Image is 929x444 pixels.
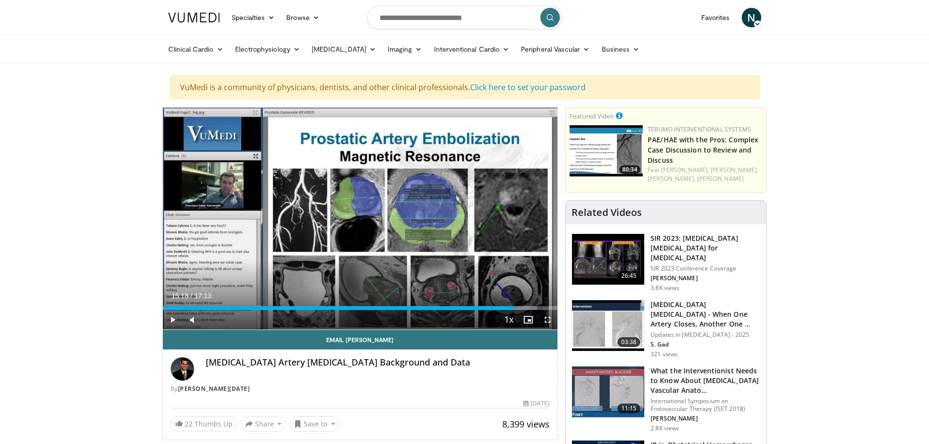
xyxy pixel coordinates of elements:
[518,310,538,329] button: Enable picture-in-picture mode
[648,166,762,183] div: Feat.
[572,233,760,292] a: 26:45 SIR 2023: [MEDICAL_DATA] [MEDICAL_DATA] for [MEDICAL_DATA] SIR 2023 Conference Coverage [PE...
[523,399,550,408] div: [DATE]
[538,310,557,329] button: Fullscreen
[651,265,760,272] p: SIR 2023 Conference Coverage
[367,6,562,29] input: Search topics, interventions
[651,397,760,413] p: International Symposium on Endovascular Therapy (ISET 2018)
[171,385,550,393] div: By
[182,310,202,329] button: Mute
[572,300,644,351] img: 216de4f0-9140-45b1-b3f2-c440a2c4d535.150x105_q85_crop-smart_upscale.jpg
[570,112,614,120] small: Featured Video
[711,166,758,174] a: [PERSON_NAME],
[241,416,286,432] button: Share
[168,13,220,22] img: VuMedi Logo
[171,416,237,431] a: 22 Thumbs Up
[651,341,760,348] p: S. Gad
[502,418,550,430] span: 8,399 views
[651,366,760,395] h3: What the Interventionist Needs to Know About [MEDICAL_DATA] Vascular Anato…
[697,174,744,183] a: [PERSON_NAME]
[648,174,695,183] a: [PERSON_NAME],
[651,233,760,263] h3: SIR 2023: [MEDICAL_DATA] [MEDICAL_DATA] for [MEDICAL_DATA]
[499,310,518,329] button: Playback Rate
[470,82,586,93] a: Click here to set your password
[695,8,736,27] a: Favorites
[570,125,643,176] a: 80:34
[572,207,642,218] h4: Related Videos
[306,39,382,59] a: [MEDICAL_DATA]
[742,8,761,27] a: N
[648,125,751,134] a: Terumo Interventional Systems
[651,415,760,423] p: [PERSON_NAME]
[572,300,760,358] a: 03:38 [MEDICAL_DATA] [MEDICAL_DATA] - When One Artery Closes, Another One … Updates in [MEDICAL_D...
[191,292,193,300] span: /
[617,271,641,281] span: 26:45
[596,39,646,59] a: Business
[226,8,281,27] a: Specialties
[178,385,250,393] a: [PERSON_NAME][DATE]
[280,8,325,27] a: Browse
[194,292,211,300] span: 17:13
[428,39,515,59] a: Interventional Cardio
[163,108,558,330] video-js: Video Player
[229,39,306,59] a: Electrophysiology
[619,165,640,174] span: 80:34
[572,366,760,432] a: 11:15 What the Interventionist Needs to Know About [MEDICAL_DATA] Vascular Anato… International S...
[572,234,644,285] img: be6b0377-cdfe-4f7b-8050-068257d09c09.150x105_q85_crop-smart_upscale.jpg
[172,292,189,300] span: 15:18
[651,284,679,292] p: 3.8K views
[617,337,641,347] span: 03:38
[206,357,550,368] h4: [MEDICAL_DATA] Artery [MEDICAL_DATA] Background and Data
[163,306,558,310] div: Progress Bar
[185,419,193,428] span: 22
[515,39,595,59] a: Peripheral Vascular
[651,425,679,432] p: 2.8K views
[651,350,678,358] p: 321 views
[572,367,644,417] img: 45fd5efb-1554-4152-b318-db22fed5cc06.150x105_q85_crop-smart_upscale.jpg
[163,330,558,349] a: Email [PERSON_NAME]
[648,135,758,165] a: PAE/HAE with the Pros: Complex Case Discussion to Review and Discuss
[162,39,229,59] a: Clinical Cardio
[617,404,641,413] span: 11:15
[171,357,194,381] img: Avatar
[651,300,760,329] h3: [MEDICAL_DATA] [MEDICAL_DATA] - When One Artery Closes, Another One …
[661,166,709,174] a: [PERSON_NAME],
[382,39,428,59] a: Imaging
[170,75,760,99] div: VuMedi is a community of physicians, dentists, and other clinical professionals.
[570,125,643,176] img: e500271a-0564-403f-93f0-951665b3df19.150x105_q85_crop-smart_upscale.jpg
[290,416,339,432] button: Save to
[651,331,760,339] p: Updates in [MEDICAL_DATA] - 2025
[651,274,760,282] p: [PERSON_NAME]
[163,310,182,329] button: Play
